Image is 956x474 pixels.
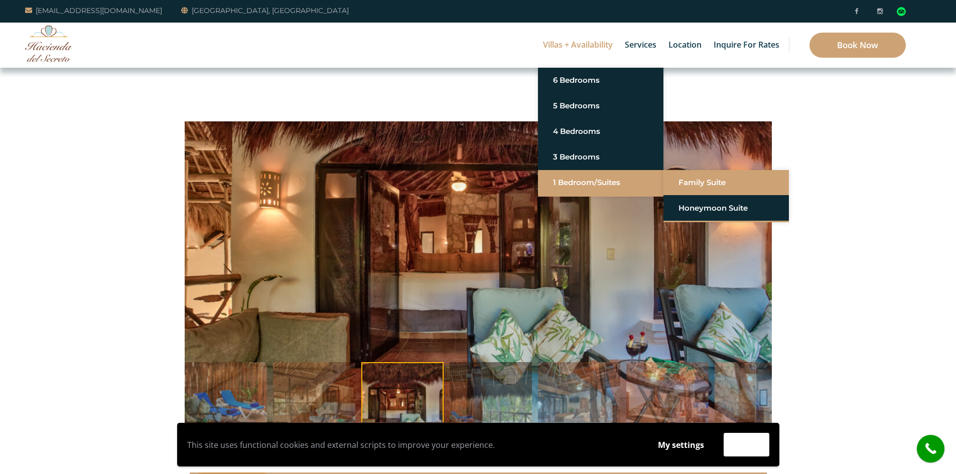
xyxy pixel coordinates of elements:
a: Location [663,23,707,68]
a: Villas + Availability [538,23,618,68]
img: IMG_1355-150x150.jpg [715,362,797,444]
a: 6 Bedrooms [553,71,648,89]
img: Awesome Logo [25,25,73,62]
a: 4 Bedrooms [553,122,648,140]
button: My settings [648,433,714,456]
a: call [917,435,944,462]
img: IMG_1322-1000x667.jpg [185,44,772,435]
a: [GEOGRAPHIC_DATA], [GEOGRAPHIC_DATA] [181,5,349,17]
img: IMG_1331-150x150.jpg [450,362,532,444]
a: Family Suite [678,174,774,192]
a: 5 Bedrooms [553,97,648,115]
button: Accept [724,433,769,456]
a: 3 Bedrooms [553,148,648,166]
div: Read traveler reviews on Tripadvisor [897,7,906,16]
a: [EMAIL_ADDRESS][DOMAIN_NAME] [25,5,162,17]
a: 1 Bedroom/Suites [553,174,648,192]
a: Honeymoon Suite [678,199,774,217]
a: Inquire for Rates [709,23,784,68]
img: Tripadvisor_logomark.svg [897,7,906,16]
img: IMG_1337-150x150.jpg [538,362,620,444]
p: This site uses functional cookies and external scripts to improve your experience. [187,437,638,452]
a: Book Now [809,33,906,58]
img: IMG_1313-150x150.jpg [185,362,267,444]
i: call [919,437,942,460]
img: IMG_1346-150x150.jpg [626,362,709,444]
img: IMG_1315-150x150.jpg [273,362,355,444]
a: Services [620,23,661,68]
